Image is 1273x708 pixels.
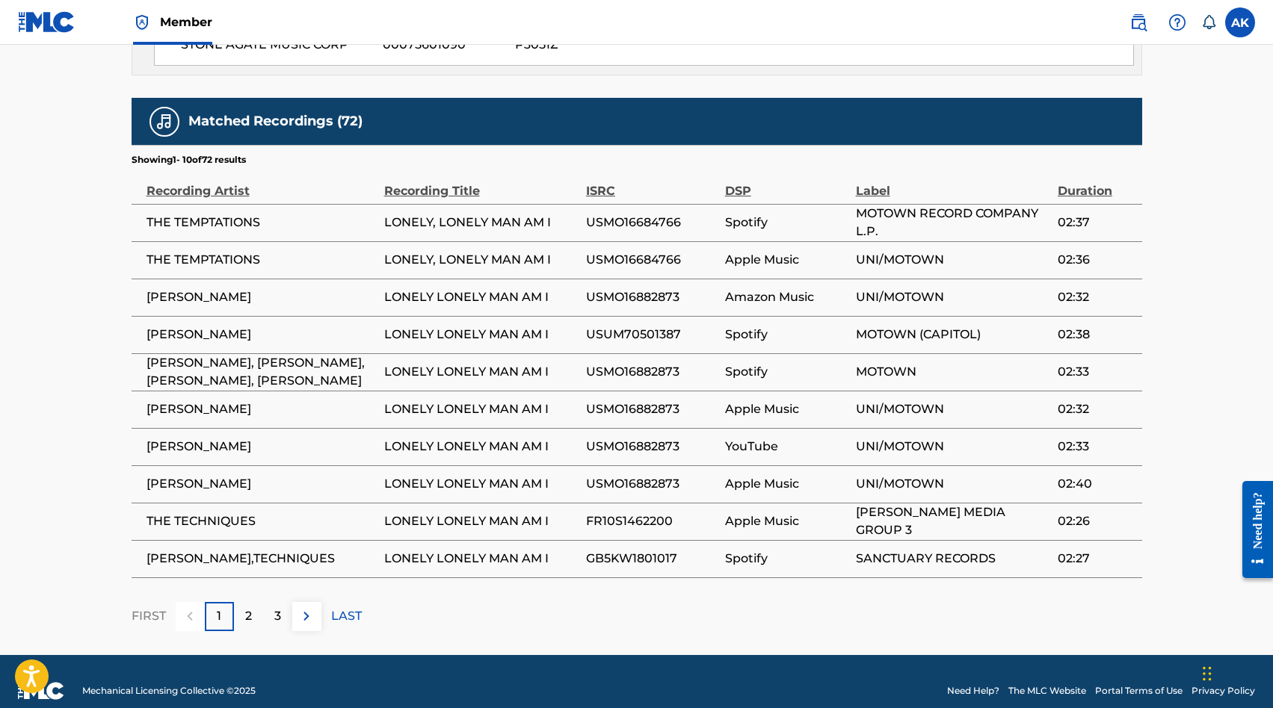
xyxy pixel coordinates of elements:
div: Help [1162,7,1192,37]
span: Apple Music [725,475,848,493]
div: User Menu [1225,7,1255,37]
div: Duration [1058,167,1135,200]
span: YouTube [725,438,848,456]
p: 3 [274,607,281,625]
span: LONELY LONELY MAN AM I [384,438,579,456]
iframe: Resource Center [1231,470,1273,590]
span: UNI/MOTOWN [856,400,1050,418]
a: Privacy Policy [1192,684,1255,698]
span: LONELY LONELY MAN AM I [384,288,579,306]
img: Matched Recordings [155,113,173,131]
span: [PERSON_NAME] MEDIA GROUP 3 [856,503,1050,539]
span: USUM70501387 [586,326,718,344]
div: Notifications [1201,15,1216,30]
div: DSP [725,167,848,200]
span: [PERSON_NAME] [147,288,377,306]
span: MOTOWN (CAPITOL) [856,326,1050,344]
span: Apple Music [725,251,848,269]
div: ISRC [586,167,718,200]
span: USMO16882873 [586,400,718,418]
span: [PERSON_NAME] [147,438,377,456]
p: 1 [217,607,221,625]
span: MOTOWN RECORD COMPANY L.P. [856,205,1050,240]
span: USMO16882873 [586,363,718,381]
span: Spotify [725,550,848,568]
img: MLC Logo [18,11,75,33]
span: 02:27 [1058,550,1135,568]
img: Top Rightsholder [133,13,151,31]
span: LONELY LONELY MAN AM I [384,326,579,344]
span: [PERSON_NAME] [147,400,377,418]
span: LONELY LONELY MAN AM I [384,512,579,530]
a: Portal Terms of Use [1095,684,1183,698]
span: [PERSON_NAME],TECHNIQUES [147,550,377,568]
img: right [298,607,315,625]
p: Showing 1 - 10 of 72 results [132,153,246,167]
p: 2 [245,607,252,625]
span: USMO16882873 [586,288,718,306]
span: 02:40 [1058,475,1135,493]
span: THE TEMPTATIONS [147,251,377,269]
span: Spotify [725,214,848,232]
div: Recording Artist [147,167,377,200]
span: Apple Music [725,512,848,530]
p: FIRST [132,607,166,625]
span: Spotify [725,363,848,381]
div: Recording Title [384,167,579,200]
span: LONELY LONELY MAN AM I [384,363,579,381]
img: help [1168,13,1186,31]
a: Public Search [1123,7,1153,37]
span: UNI/MOTOWN [856,288,1050,306]
span: THE TEMPTATIONS [147,214,377,232]
span: 02:33 [1058,363,1135,381]
span: 02:26 [1058,512,1135,530]
div: Label [856,167,1050,200]
span: 02:37 [1058,214,1135,232]
span: Member [160,13,212,31]
span: [PERSON_NAME] [147,475,377,493]
div: Drag [1203,651,1212,696]
span: 02:33 [1058,438,1135,456]
span: [PERSON_NAME], [PERSON_NAME], [PERSON_NAME], [PERSON_NAME] [147,354,377,390]
span: THE TECHNIQUES [147,512,377,530]
span: LONELY, LONELY MAN AM I [384,251,579,269]
span: UNI/MOTOWN [856,438,1050,456]
span: 02:36 [1058,251,1135,269]
span: GB5KW1801017 [586,550,718,568]
img: search [1129,13,1147,31]
span: SANCTUARY RECORDS [856,550,1050,568]
h5: Matched Recordings (72) [188,113,363,130]
span: UNI/MOTOWN [856,251,1050,269]
span: USMO16684766 [586,214,718,232]
span: LONELY LONELY MAN AM I [384,550,579,568]
span: USMO16684766 [586,251,718,269]
span: MOTOWN [856,363,1050,381]
p: LAST [331,607,362,625]
span: 02:32 [1058,400,1135,418]
span: FR10S1462200 [586,512,718,530]
span: Mechanical Licensing Collective © 2025 [82,684,256,698]
a: The MLC Website [1008,684,1086,698]
span: Spotify [725,326,848,344]
iframe: Chat Widget [1198,636,1273,708]
span: Apple Music [725,400,848,418]
span: USMO16882873 [586,475,718,493]
a: Need Help? [947,684,999,698]
span: UNI/MOTOWN [856,475,1050,493]
span: [PERSON_NAME] [147,326,377,344]
span: Amazon Music [725,288,848,306]
span: LONELY LONELY MAN AM I [384,400,579,418]
span: USMO16882873 [586,438,718,456]
img: logo [18,682,64,700]
span: LONELY, LONELY MAN AM I [384,214,579,232]
span: 02:32 [1058,288,1135,306]
span: LONELY LONELY MAN AM I [384,475,579,493]
span: 02:38 [1058,326,1135,344]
